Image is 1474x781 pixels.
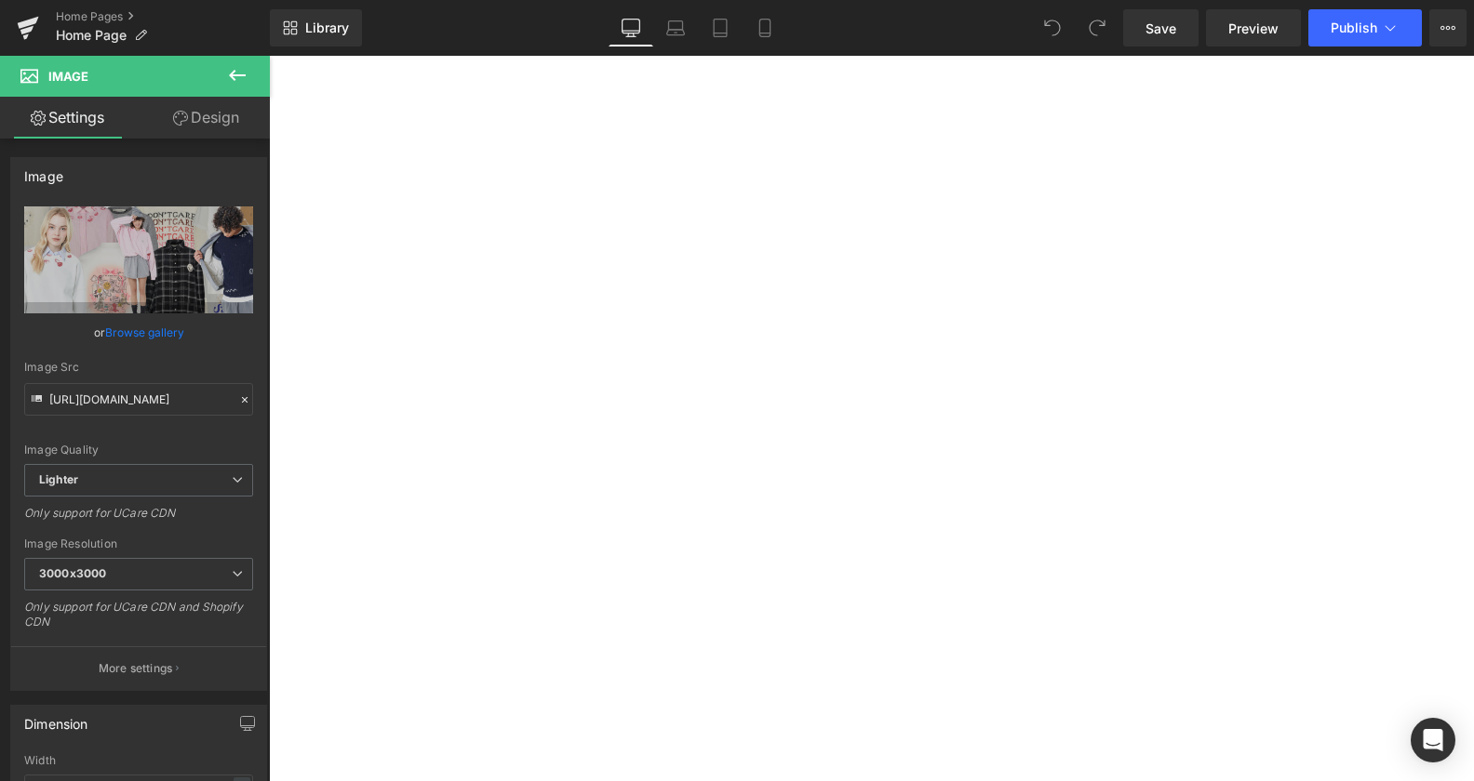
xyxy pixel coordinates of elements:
[1079,9,1116,46] button: Redo
[24,706,88,732] div: Dimension
[270,9,362,46] a: New Library
[39,472,78,486] b: Lighter
[1411,718,1455,762] div: Open Intercom Messenger
[24,443,253,457] div: Image Quality
[1228,19,1279,38] span: Preview
[24,506,253,533] div: Only support for UCare CDN
[105,316,184,349] a: Browse gallery
[139,97,274,139] a: Design
[24,361,253,374] div: Image Src
[39,566,106,580] b: 3000x3000
[24,383,253,416] input: Link
[698,9,743,46] a: Tablet
[1308,9,1422,46] button: Publish
[48,69,88,84] span: Image
[609,9,653,46] a: Desktop
[1034,9,1071,46] button: Undo
[11,646,266,690] button: More settings
[1206,9,1301,46] a: Preview
[1146,19,1176,38] span: Save
[56,28,127,43] span: Home Page
[56,9,270,24] a: Home Pages
[1331,20,1377,35] span: Publish
[305,20,349,36] span: Library
[24,537,253,550] div: Image Resolution
[99,660,173,677] p: More settings
[743,9,787,46] a: Mobile
[24,323,253,342] div: or
[653,9,698,46] a: Laptop
[1429,9,1467,46] button: More
[24,754,253,767] div: Width
[24,600,253,642] div: Only support for UCare CDN and Shopify CDN
[24,158,63,184] div: Image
